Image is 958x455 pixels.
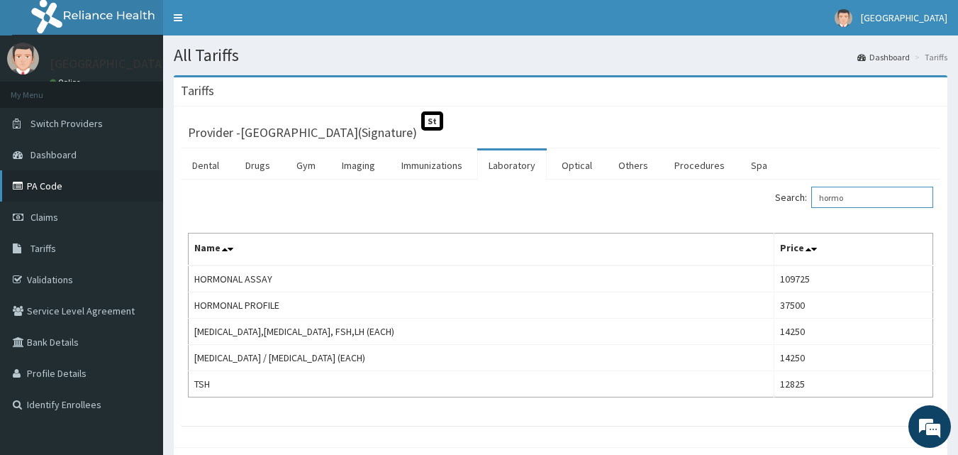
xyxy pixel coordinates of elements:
a: Imaging [330,150,386,180]
div: Minimize live chat window [233,7,267,41]
a: Laboratory [477,150,547,180]
span: Tariffs [30,242,56,255]
p: [GEOGRAPHIC_DATA] [50,57,167,70]
div: Chat with us now [74,80,238,98]
h3: Tariffs [181,84,214,97]
td: TSH [189,371,774,398]
h3: Provider - [GEOGRAPHIC_DATA](Signature) [188,126,417,139]
a: Dental [181,150,230,180]
img: User Image [835,9,852,27]
span: Switch Providers [30,117,103,130]
a: Online [50,77,84,87]
a: Optical [550,150,603,180]
td: 14250 [774,319,933,345]
td: 109725 [774,265,933,292]
span: St [421,111,443,131]
label: Search: [775,187,933,208]
td: HORMONAL PROFILE [189,292,774,319]
img: User Image [7,43,39,75]
th: Price [774,234,933,266]
a: Others [607,150,659,180]
li: Tariffs [911,51,947,63]
textarea: Type your message and hit 'Enter' [7,304,270,353]
span: Dashboard [30,148,77,161]
td: 14250 [774,345,933,371]
img: d_794563401_company_1708531726252_794563401 [26,71,57,106]
td: [MEDICAL_DATA],[MEDICAL_DATA], FSH,LH (EACH) [189,319,774,345]
td: [MEDICAL_DATA] / [MEDICAL_DATA] (EACH) [189,345,774,371]
span: [GEOGRAPHIC_DATA] [861,11,947,24]
input: Search: [811,187,933,208]
a: Dashboard [857,51,910,63]
a: Spa [740,150,779,180]
td: 37500 [774,292,933,319]
td: 12825 [774,371,933,398]
a: Procedures [663,150,736,180]
h1: All Tariffs [174,46,947,65]
a: Gym [285,150,327,180]
a: Immunizations [390,150,474,180]
span: We're online! [82,137,196,280]
td: HORMONAL ASSAY [189,265,774,292]
th: Name [189,234,774,266]
span: Claims [30,211,58,224]
a: Drugs [234,150,282,180]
